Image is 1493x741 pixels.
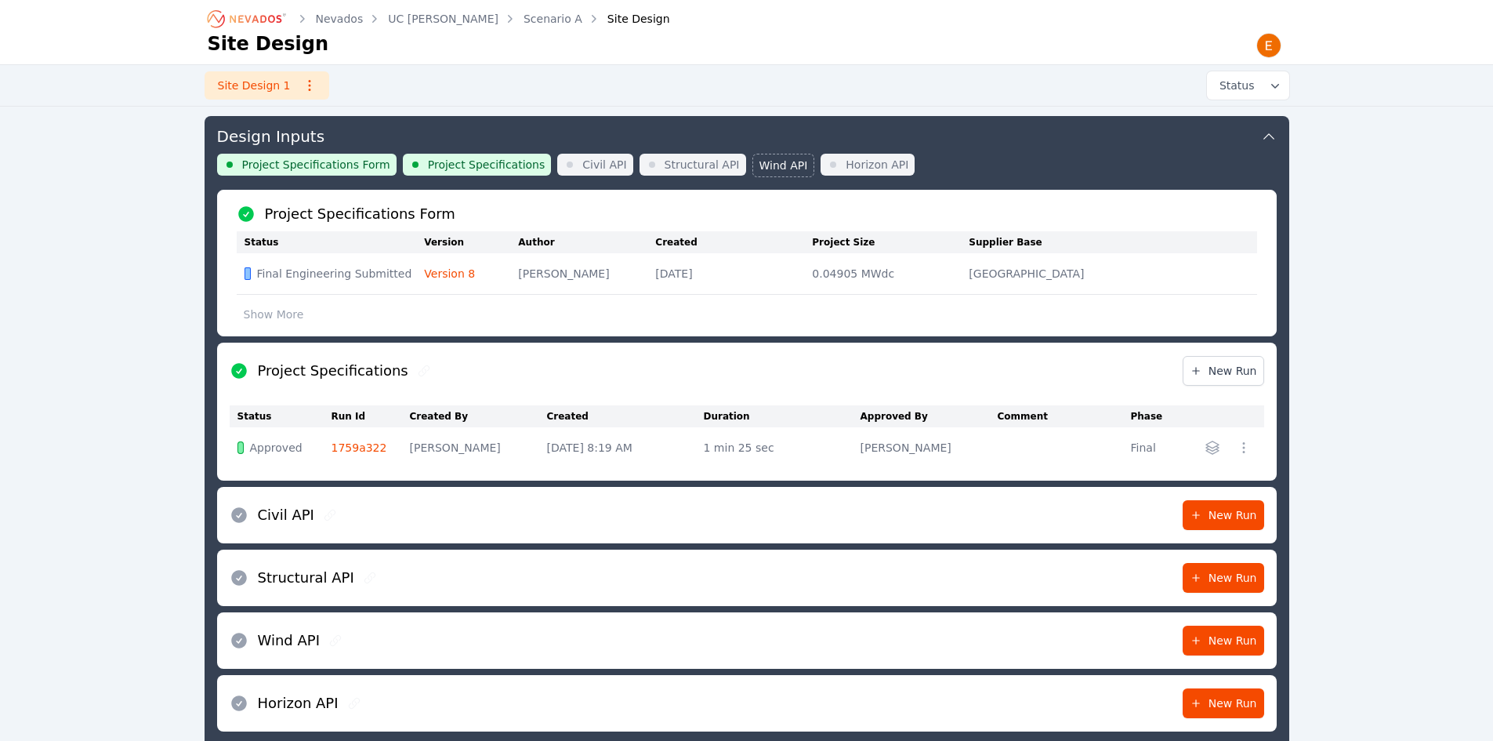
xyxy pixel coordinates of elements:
[208,6,670,31] nav: Breadcrumb
[812,231,969,253] th: Project Size
[258,692,339,714] h2: Horizon API
[258,360,408,382] h2: Project Specifications
[242,157,390,173] span: Project Specifications Form
[237,300,311,329] button: Show More
[1183,563,1264,593] a: New Run
[704,405,861,427] th: Duration
[1131,405,1176,427] th: Phase
[332,405,410,427] th: Run Id
[410,427,547,468] td: [PERSON_NAME]
[1207,71,1289,100] button: Status
[424,231,518,253] th: Version
[388,11,498,27] a: UC [PERSON_NAME]
[846,157,908,173] span: Horizon API
[518,231,655,253] th: Author
[245,266,412,282] div: Final Engineering Submitted
[665,157,740,173] span: Structural API
[265,203,455,225] h2: Project Specifications Form
[998,405,1131,427] th: Comment
[1190,696,1257,711] span: New Run
[547,427,704,468] td: [DATE] 8:19 AM
[332,441,387,454] a: 1759a322
[585,11,670,27] div: Site Design
[1183,688,1264,718] a: New Run
[704,440,853,456] div: 1 min 25 sec
[410,405,547,427] th: Created By
[258,630,320,652] h2: Wind API
[258,567,354,589] h2: Structural API
[1131,440,1169,456] div: Final
[428,157,545,173] span: Project Specifications
[518,253,655,295] td: [PERSON_NAME]
[582,157,626,173] span: Civil API
[250,440,303,456] span: Approved
[217,116,1277,154] button: Design Inputs
[1190,570,1257,586] span: New Run
[759,158,808,173] span: Wind API
[547,405,704,427] th: Created
[1183,626,1264,656] a: New Run
[655,231,812,253] th: Created
[1190,363,1257,379] span: New Run
[258,504,314,526] h2: Civil API
[230,405,332,427] th: Status
[1183,500,1264,530] a: New Run
[1190,507,1257,523] span: New Run
[208,31,329,56] h1: Site Design
[316,11,364,27] a: Nevados
[969,253,1125,295] td: [GEOGRAPHIC_DATA]
[1213,78,1255,93] span: Status
[1190,633,1257,648] span: New Run
[861,427,998,468] td: [PERSON_NAME]
[237,231,425,253] th: Status
[969,231,1125,253] th: Supplier Base
[217,125,325,147] h3: Design Inputs
[524,11,582,27] a: Scenario A
[1256,33,1281,58] img: Emily Walker
[812,253,969,295] td: 0.04905 MWdc
[424,267,475,280] a: Version 8
[205,71,329,100] a: Site Design 1
[861,405,998,427] th: Approved By
[655,253,812,295] td: [DATE]
[1183,356,1264,386] a: New Run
